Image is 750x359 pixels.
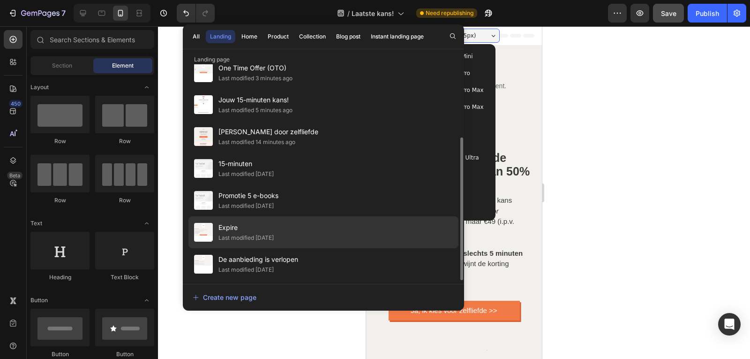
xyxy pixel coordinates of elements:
span: iPhone 13 Mini [66,25,107,35]
button: Instant landing page [367,30,428,43]
div: Heading [30,273,90,282]
div: Button [30,350,90,359]
span: / [347,8,350,18]
span: iPad Air [66,160,87,170]
span: Expire [218,222,274,233]
span: Galaxy S20 Ultra [66,127,113,136]
span: Jouw 15-minuten kans! [218,94,292,106]
span: Toggle open [139,216,154,231]
div: Row [30,137,90,145]
div: 00 [11,4,20,11]
strong: Let op: Deze pagina is slechts [21,223,121,231]
i: ‘[PERSON_NAME] door zelfliefde’ [12,181,133,199]
span: Save [661,9,676,17]
span: iPad Pro [66,177,88,187]
div: Open Intercom Messenger [718,313,741,336]
span: Toggle open [139,293,154,308]
button: Home [237,30,262,43]
div: Beta [7,172,22,179]
span: [PERSON_NAME] door zelfliefde [218,126,318,137]
div: 450 [9,100,22,107]
div: Text Block [95,273,154,282]
span: iPad Mini [66,144,90,153]
div: Last modified [DATE] [218,169,274,179]
button: All [188,30,204,43]
span: Layout [30,83,49,92]
input: Search Sections & Elements [30,30,154,49]
div: Button [95,350,154,359]
span: Section [52,61,72,70]
span: De aanbieding is verlopen [218,254,298,265]
div: Blog post [336,32,360,41]
p: 7 [61,8,66,19]
button: Save [653,4,684,23]
div: Landing [210,32,231,41]
strong: Je laatste kans voor de exclusieve korting van 50% [11,125,164,152]
span: Element [112,61,134,70]
div: Undo/Redo [177,4,215,23]
div: Row [95,137,154,145]
a: Ja, ik kies voor zelfliefde >> [22,275,154,294]
div: Publish [696,8,719,18]
p: 🕒 . Daarna verdwijnt de korting definitief. [12,222,157,254]
div: Product [268,32,289,41]
span: Promotie 5 e-books [218,190,278,201]
p: Landing page [183,55,464,64]
span: iPhone 15 Pro Max [66,76,118,85]
div: All [193,32,200,41]
button: Publish [688,4,727,23]
span: Toggle open [139,80,154,95]
div: Last modified [DATE] [218,201,274,211]
span: Laatste kans! [352,8,394,18]
button: Blog post [332,30,365,43]
button: Collection [295,30,330,43]
button: Landing [206,30,235,43]
span: iPhone 13 Pro [66,42,104,52]
div: Collection [299,32,326,41]
div: Row [30,196,90,205]
div: Home [241,32,257,41]
span: 15-minuten [218,158,274,169]
div: Row [95,196,154,205]
span: Text [30,219,42,228]
div: Create new page [193,292,256,302]
div: Last modified [DATE] [218,233,274,243]
span: iPhone 11 Pro Max [66,59,118,69]
span: Button [30,296,48,305]
span: Pixel 7 [66,93,84,102]
div: Last modified 5 minutes ago [218,106,292,115]
div: Last modified [DATE] [218,265,274,275]
span: iPhone 13 Mini ( 375 px) [47,5,110,14]
span: One Time Offer (OTO) [218,62,292,74]
div: Instant landing page [371,32,424,41]
button: Product [263,30,293,43]
button: 7 [4,4,70,23]
span: Galaxy S8+ [66,110,99,119]
span: Ja, ik kies voor zelfliefde >> [45,280,131,288]
div: Last modified 14 minutes ago [218,137,295,147]
button: Create new page [192,288,455,307]
p: Je bent net op tijd voor de allerlaatste kans om het e-book te ontvangen voor maar €49 (i.p.v. €99). [12,169,157,211]
div: Last modified 3 minutes ago [218,74,292,83]
span: Need republishing [426,9,473,17]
